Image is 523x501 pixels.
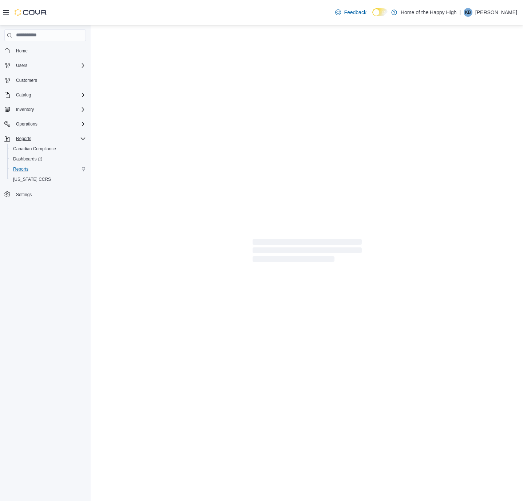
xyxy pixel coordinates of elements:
a: Canadian Compliance [10,144,59,153]
span: Catalog [16,92,31,98]
button: Catalog [13,91,34,99]
span: Inventory [16,107,34,112]
span: Settings [16,192,32,198]
a: [US_STATE] CCRS [10,175,54,184]
button: Users [1,60,89,71]
button: Canadian Compliance [7,144,89,154]
div: Kyler Brian [464,8,472,17]
button: Reports [7,164,89,174]
span: KB [465,8,471,17]
span: Customers [13,76,86,85]
button: Catalog [1,90,89,100]
span: Washington CCRS [10,175,86,184]
button: Users [13,61,30,70]
span: Home [16,48,28,54]
nav: Complex example [4,43,86,219]
button: Reports [1,134,89,144]
a: Dashboards [10,155,45,163]
span: Loading [253,240,362,264]
a: Reports [10,165,31,174]
button: Reports [13,134,34,143]
p: [PERSON_NAME] [475,8,517,17]
a: Feedback [332,5,369,20]
button: Settings [1,189,89,199]
span: Reports [13,166,28,172]
span: Reports [13,134,86,143]
button: Inventory [1,104,89,115]
span: Inventory [13,105,86,114]
button: Operations [1,119,89,129]
span: Reports [10,165,86,174]
input: Dark Mode [372,8,388,16]
span: Settings [13,190,86,199]
p: | [459,8,461,17]
span: Dashboards [13,156,42,162]
span: Dashboards [10,155,86,163]
span: Canadian Compliance [13,146,56,152]
button: Customers [1,75,89,86]
span: Operations [13,120,86,128]
span: Feedback [344,9,366,16]
button: Home [1,45,89,56]
span: Users [13,61,86,70]
span: Reports [16,136,31,142]
a: Home [13,47,31,55]
span: [US_STATE] CCRS [13,176,51,182]
a: Settings [13,190,35,199]
button: [US_STATE] CCRS [7,174,89,184]
img: Cova [15,9,47,16]
a: Dashboards [7,154,89,164]
span: Operations [16,121,37,127]
span: Home [13,46,86,55]
span: Canadian Compliance [10,144,86,153]
a: Customers [13,76,40,85]
span: Customers [16,77,37,83]
button: Operations [13,120,40,128]
button: Inventory [13,105,37,114]
p: Home of the Happy High [401,8,456,17]
span: Users [16,63,27,68]
span: Catalog [13,91,86,99]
